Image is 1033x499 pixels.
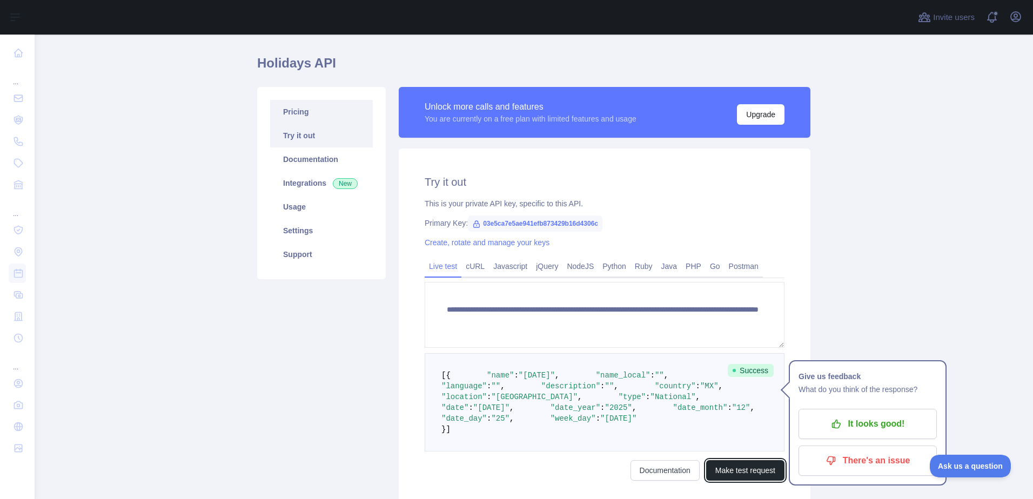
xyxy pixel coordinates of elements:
span: "country" [655,382,696,390]
div: You are currently on a free plan with limited features and usage [425,113,636,124]
span: , [578,393,582,401]
span: , [614,382,618,390]
span: "" [655,371,664,380]
span: "name" [487,371,514,380]
button: It looks good! [799,409,937,439]
span: "description" [541,382,600,390]
div: This is your private API key, specific to this API. [425,198,784,209]
span: { [446,371,450,380]
span: : [600,403,605,412]
span: , [632,403,636,412]
span: ] [446,425,450,434]
div: Primary Key: [425,218,784,228]
span: 03e5ca7e5ae941efb873429b16d4306c [468,215,602,232]
p: It looks good! [807,415,929,433]
span: : [650,371,655,380]
span: "name_local" [596,371,650,380]
span: : [600,382,605,390]
span: "National" [650,393,696,401]
span: "week_day" [551,414,596,423]
span: : [514,371,518,380]
span: : [487,393,491,401]
h1: Give us feedback [799,370,937,383]
span: : [487,414,491,423]
span: : [487,382,491,390]
span: : [468,403,473,412]
a: NodeJS [562,258,598,275]
span: "[DATE]" [600,414,636,423]
a: Documentation [630,460,700,481]
span: , [750,403,754,412]
span: , [509,403,514,412]
a: Settings [270,219,373,242]
a: Documentation [270,147,373,171]
span: : [696,382,700,390]
span: "MX" [700,382,719,390]
iframe: Toggle Customer Support [930,455,1011,477]
a: cURL [461,258,489,275]
a: Postman [725,258,763,275]
span: , [719,382,723,390]
div: ... [9,350,26,372]
a: Live test [425,258,461,275]
a: Go [706,258,725,275]
p: There's an issue [807,451,929,470]
span: , [509,414,514,423]
span: "date" [441,403,468,412]
a: Java [657,258,682,275]
span: "date_day" [441,414,487,423]
span: "language" [441,382,487,390]
span: "[GEOGRAPHIC_DATA]" [491,393,578,401]
span: } [441,425,446,434]
a: PHP [681,258,706,275]
span: New [333,178,358,189]
span: , [696,393,700,401]
button: Upgrade [737,104,784,125]
span: : [646,393,650,401]
span: "" [491,382,500,390]
a: jQuery [532,258,562,275]
span: "2025" [605,403,632,412]
a: Integrations New [270,171,373,195]
span: "[DATE]" [473,403,509,412]
span: "location" [441,393,487,401]
span: "25" [491,414,509,423]
span: "date_month" [673,403,728,412]
span: "date_year" [551,403,600,412]
div: ... [9,197,26,218]
span: [ [441,371,446,380]
span: "12" [732,403,750,412]
span: "" [605,382,614,390]
button: Make test request [706,460,784,481]
a: Ruby [630,258,657,275]
a: Javascript [489,258,532,275]
span: Invite users [933,11,975,24]
span: "type" [619,393,646,401]
span: : [727,403,732,412]
p: What do you think of the response? [799,383,937,396]
button: There's an issue [799,446,937,476]
h2: Try it out [425,174,784,190]
a: Python [598,258,630,275]
a: Support [270,242,373,266]
span: Success [728,364,774,377]
div: Unlock more calls and features [425,100,636,113]
div: ... [9,65,26,86]
a: Usage [270,195,373,219]
a: Pricing [270,100,373,124]
h1: Holidays API [257,55,810,80]
span: : [596,414,600,423]
a: Try it out [270,124,373,147]
span: "[DATE]" [519,371,555,380]
button: Invite users [916,9,977,26]
span: , [555,371,559,380]
a: Create, rotate and manage your keys [425,238,549,247]
span: , [500,382,505,390]
span: , [664,371,668,380]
